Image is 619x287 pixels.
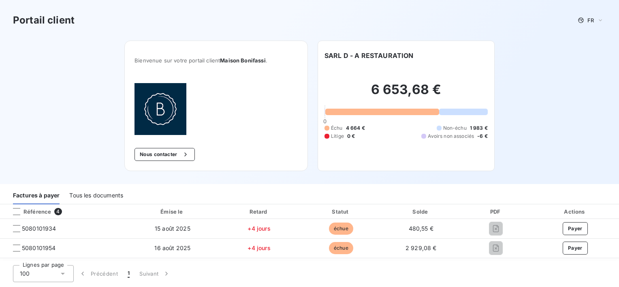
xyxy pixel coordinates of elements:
img: Company logo [134,83,186,135]
span: 5080101934 [22,225,56,233]
button: 1 [123,265,134,282]
span: 1 [128,270,130,278]
span: +4 jours [248,244,270,251]
span: +4 jours [248,225,270,232]
div: Factures à payer [13,187,60,204]
div: PDF [462,208,530,216]
span: 4 664 € [346,124,365,132]
div: Émise le [129,208,216,216]
button: Nous contacter [134,148,194,161]
div: Retard [219,208,299,216]
span: 4 [54,208,62,215]
span: échue [329,223,353,235]
div: Statut [302,208,380,216]
div: Actions [533,208,617,216]
span: FR [587,17,594,24]
h6: SARL D - A RESTAURATION [324,51,413,60]
h3: Portail client [13,13,75,28]
span: Échu [331,124,343,132]
span: 0 [323,118,327,124]
span: Non-échu [443,124,467,132]
span: 0 € [347,133,355,140]
span: 5080101954 [22,244,56,252]
span: 15 août 2025 [155,225,190,232]
button: Payer [563,242,588,255]
span: échue [329,242,353,254]
span: 16 août 2025 [154,244,190,251]
span: Bienvenue sur votre portail client . [134,57,298,64]
span: 2 929,08 € [406,244,437,251]
span: Maison Bonifassi [220,57,265,64]
button: Payer [563,222,588,235]
h2: 6 653,68 € [324,81,488,106]
div: Solde [383,208,459,216]
div: Référence [6,208,51,215]
span: 100 [20,270,30,278]
span: -6 € [477,133,488,140]
div: Tous les documents [69,187,123,204]
span: Avoirs non associés [428,133,474,140]
span: 1 983 € [470,124,488,132]
span: Litige [331,133,344,140]
button: Suivant [134,265,175,282]
button: Précédent [74,265,123,282]
span: 480,55 € [409,225,433,232]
